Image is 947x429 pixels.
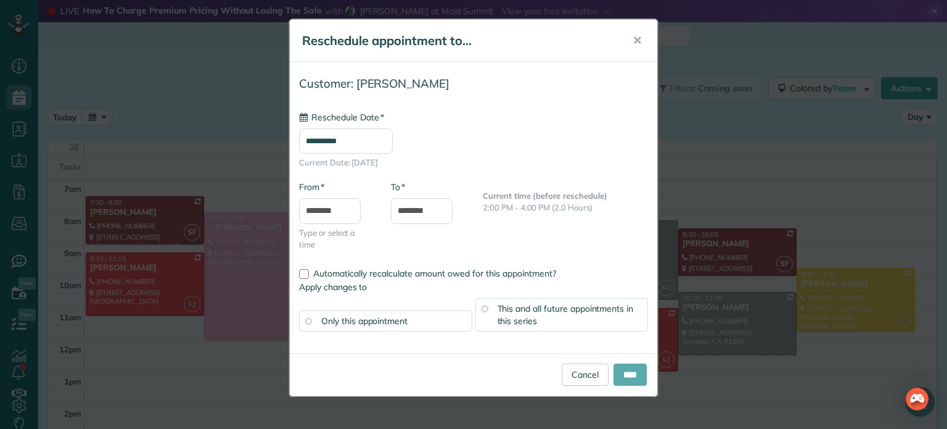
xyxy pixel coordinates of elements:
[391,181,405,193] label: To
[299,281,648,293] label: Apply changes to
[498,303,634,327] span: This and all future appointments in this series
[483,191,607,201] b: Current time (before reschedule)
[633,33,642,48] span: ✕
[482,306,488,312] input: This and all future appointments in this series
[299,111,384,123] label: Reschedule Date
[313,268,556,279] span: Automatically recalculate amount owed for this appointment?
[305,318,311,324] input: Only this appointment
[299,157,648,169] span: Current Date: [DATE]
[562,364,609,386] a: Cancel
[321,315,408,327] span: Only this appointment
[302,32,615,49] h5: Reschedule appointment to...
[299,227,372,251] span: Type or select a time
[299,181,324,193] label: From
[299,77,648,90] h4: Customer: [PERSON_NAME]
[483,202,648,214] p: 2:00 PM - 4:00 PM (2.0 Hours)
